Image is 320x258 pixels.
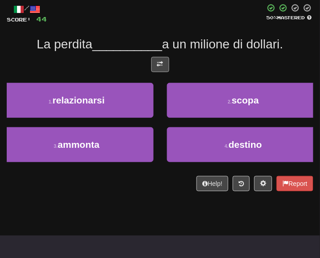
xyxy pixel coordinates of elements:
span: relazionarsi [52,95,105,105]
span: __________ [93,37,162,51]
button: Round history (alt+y) [233,176,250,191]
button: Help! [196,176,228,191]
span: La perdita [37,37,93,51]
small: 2 . [228,99,232,104]
small: 4 . [225,143,229,149]
span: 50 % [267,15,277,20]
button: Toggle translation (alt+t) [151,57,169,72]
div: Mastered [265,14,313,21]
div: / [7,4,47,15]
small: 1 . [49,99,53,104]
span: a un milione di dollari. [162,37,283,51]
span: Score: [7,17,31,22]
small: 3 . [54,143,58,149]
span: scopa [232,95,259,105]
span: 44 [36,15,47,23]
span: ammonta [58,139,99,150]
span: destino [229,139,262,150]
button: Report [277,176,313,191]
